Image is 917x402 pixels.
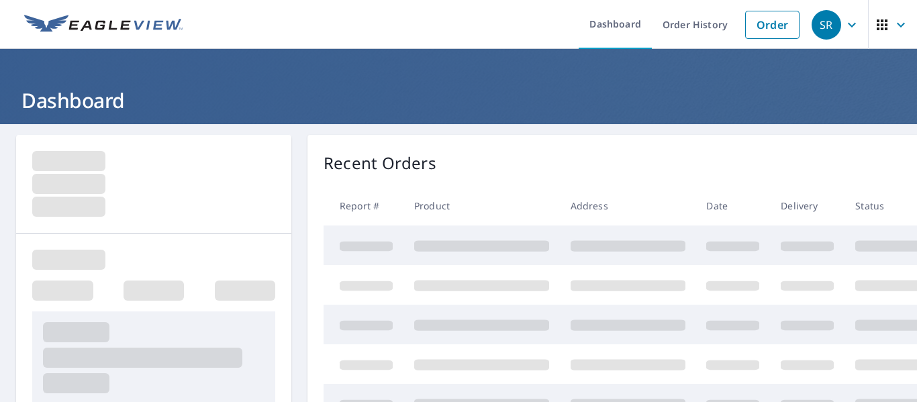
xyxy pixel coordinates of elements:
[324,186,403,225] th: Report #
[324,151,436,175] p: Recent Orders
[16,87,901,114] h1: Dashboard
[770,186,844,225] th: Delivery
[560,186,696,225] th: Address
[695,186,770,225] th: Date
[745,11,800,39] a: Order
[403,186,560,225] th: Product
[812,10,841,40] div: SR
[24,15,183,35] img: EV Logo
